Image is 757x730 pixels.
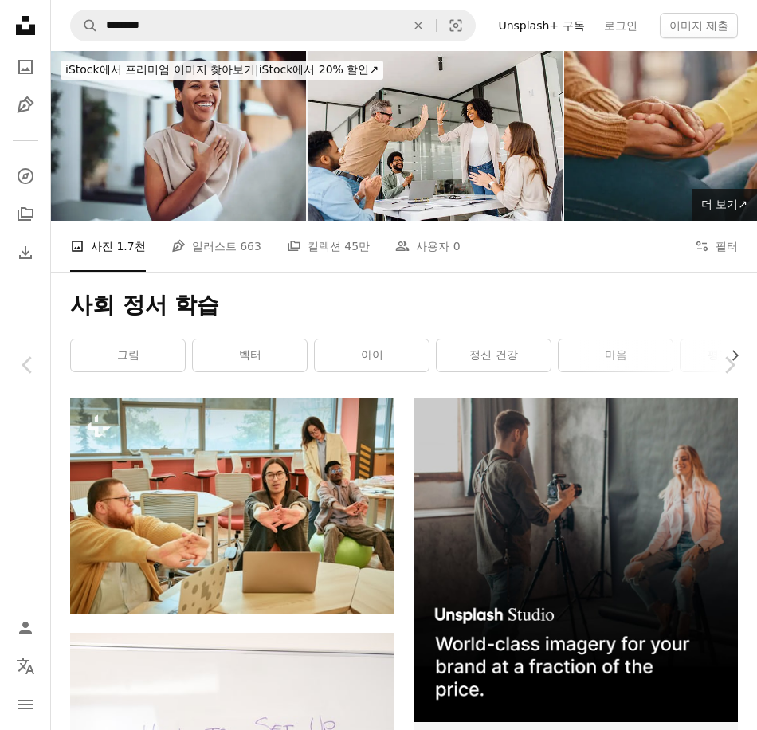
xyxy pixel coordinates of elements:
[240,237,261,255] span: 663
[437,10,475,41] button: 시각적 검색
[308,51,563,221] img: 현대적인 사무실의 다양한 전문가 그룹이 하이파이브로 성공을 축하합니다.
[51,51,393,89] a: iStock에서 프리미엄 이미지 찾아보기|iStock에서 20% 할인↗
[453,237,461,255] span: 0
[395,221,460,272] a: 사용자 0
[70,291,738,320] h1: 사회 정서 학습
[10,650,41,682] button: 언어
[559,339,673,371] a: 마음
[70,10,476,41] form: 사이트 전체에서 이미지 찾기
[65,63,378,76] span: iStock에서 20% 할인 ↗
[414,398,738,722] img: file-1715651741414-859baba4300dimage
[287,221,370,272] a: 컬렉션 45만
[51,51,306,221] img: 대화 중에 미소를 지으며 감사를 표현하는 여성
[701,288,757,442] a: 다음
[65,63,259,76] span: iStock에서 프리미엄 이미지 찾아보기 |
[437,339,551,371] a: 정신 건강
[70,398,394,614] img: 랩톱 컴퓨터 주위에 앉아있는 사람들
[193,339,307,371] a: 벡터
[70,498,394,512] a: 랩톱 컴퓨터 주위에 앉아있는 사람들
[171,221,261,272] a: 일러스트 663
[10,160,41,192] a: 탐색
[10,89,41,121] a: 일러스트
[660,13,738,38] button: 이미지 제출
[344,237,370,255] span: 45만
[701,198,747,210] span: 더 보기 ↗
[10,51,41,83] a: 사진
[10,198,41,230] a: 컬렉션
[315,339,429,371] a: 아이
[401,10,436,41] button: 삭제
[692,189,757,221] a: 더 보기↗
[488,13,594,38] a: Unsplash+ 구독
[71,339,185,371] a: 그림
[71,10,98,41] button: Unsplash 검색
[695,221,738,272] button: 필터
[10,612,41,644] a: 로그인 / 가입
[10,689,41,720] button: 메뉴
[594,13,647,38] a: 로그인
[10,237,41,269] a: 다운로드 내역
